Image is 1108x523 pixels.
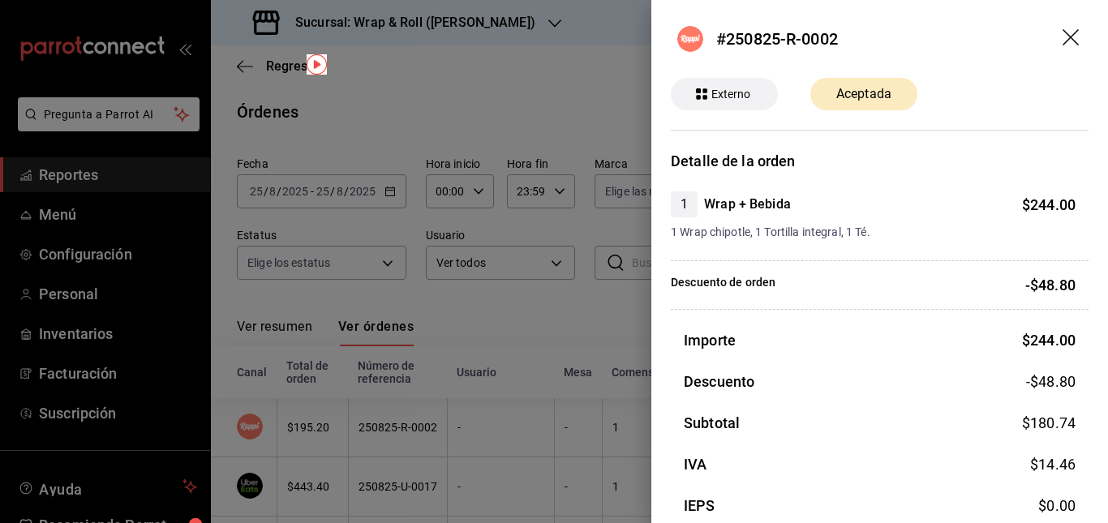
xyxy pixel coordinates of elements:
span: -$48.80 [1026,371,1076,392]
p: -$48.80 [1025,274,1076,296]
h3: Importe [684,329,736,351]
span: $ 0.00 [1038,497,1076,514]
div: #250825-R-0002 [716,27,838,51]
h3: Subtotal [684,412,740,434]
span: $ 244.00 [1022,332,1076,349]
h3: Descuento [684,371,754,392]
h4: Wrap + Bebida [704,195,791,214]
span: 1 Wrap chipotle, 1 Tortilla integral, 1 Té. [671,224,1076,241]
span: Externo [705,86,758,103]
span: $ 180.74 [1022,414,1076,431]
img: Tooltip marker [307,54,327,75]
span: 1 [671,195,698,214]
p: Descuento de orden [671,274,775,296]
h3: Detalle de la orden [671,150,1089,172]
span: $ 14.46 [1030,456,1076,473]
h3: IVA [684,453,706,475]
span: Aceptada [827,84,901,104]
button: drag [1063,29,1082,49]
span: $ 244.00 [1022,196,1076,213]
h3: IEPS [684,495,715,517]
